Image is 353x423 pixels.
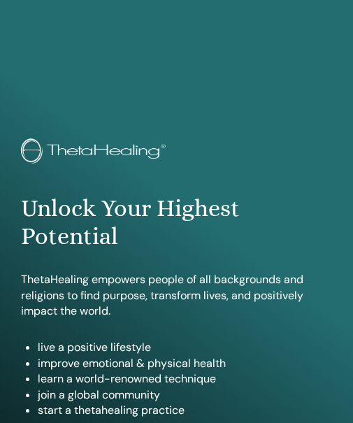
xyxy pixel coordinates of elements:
[38,371,332,387] li: learn a world-renowned technique
[38,403,332,418] li: start a thetahealing practice
[38,340,332,355] li: live a positive lifestyle
[21,272,332,319] p: ThetaHealing empowers people of all backgrounds and religions to find purpose, transform lives, a...
[38,356,332,371] li: improve emotional & physical health
[21,194,332,252] h1: Unlock Your Highest Potential
[38,387,332,403] li: join a global community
